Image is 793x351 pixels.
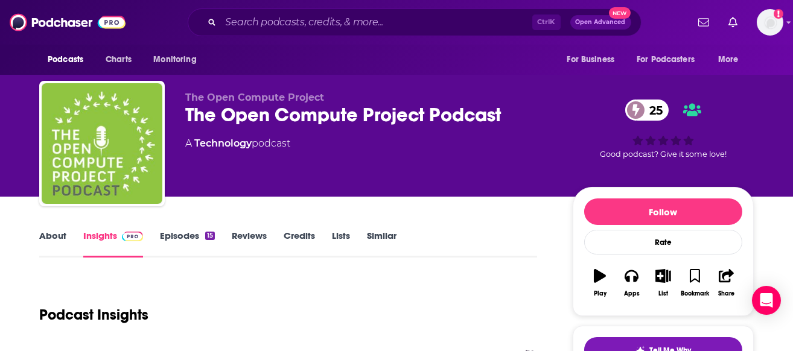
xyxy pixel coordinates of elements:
[616,261,647,305] button: Apps
[629,48,712,71] button: open menu
[332,230,350,258] a: Lists
[757,9,783,36] img: User Profile
[367,230,396,258] a: Similar
[145,48,212,71] button: open menu
[106,51,132,68] span: Charts
[710,48,754,71] button: open menu
[558,48,629,71] button: open menu
[757,9,783,36] span: Logged in as gracewagner
[658,290,668,297] div: List
[594,290,607,297] div: Play
[752,286,781,315] div: Open Intercom Messenger
[681,290,709,297] div: Bookmark
[232,230,267,258] a: Reviews
[567,51,614,68] span: For Business
[188,8,642,36] div: Search podcasts, credits, & more...
[600,150,727,159] span: Good podcast? Give it some love!
[573,92,754,166] div: 25Good podcast? Give it some love!
[570,15,631,30] button: Open AdvancedNew
[10,11,126,34] img: Podchaser - Follow, Share and Rate Podcasts
[160,230,215,258] a: Episodes15
[624,290,640,297] div: Apps
[98,48,139,71] a: Charts
[39,48,99,71] button: open menu
[718,51,739,68] span: More
[205,232,215,240] div: 15
[194,138,252,149] a: Technology
[584,261,616,305] button: Play
[584,198,742,225] button: Follow
[774,9,783,19] svg: Add a profile image
[39,306,148,324] h1: Podcast Insights
[718,290,734,297] div: Share
[48,51,83,68] span: Podcasts
[532,14,561,30] span: Ctrl K
[637,51,695,68] span: For Podcasters
[83,230,143,258] a: InsightsPodchaser Pro
[679,261,710,305] button: Bookmark
[584,230,742,255] div: Rate
[757,9,783,36] button: Show profile menu
[693,12,714,33] a: Show notifications dropdown
[637,100,669,121] span: 25
[711,261,742,305] button: Share
[724,12,742,33] a: Show notifications dropdown
[122,232,143,241] img: Podchaser Pro
[648,261,679,305] button: List
[42,83,162,204] img: The Open Compute Project Podcast
[153,51,196,68] span: Monitoring
[284,230,315,258] a: Credits
[625,100,669,121] a: 25
[221,13,532,32] input: Search podcasts, credits, & more...
[39,230,66,258] a: About
[609,7,631,19] span: New
[185,136,290,151] div: A podcast
[576,19,626,25] span: Open Advanced
[185,92,324,103] span: The Open Compute Project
